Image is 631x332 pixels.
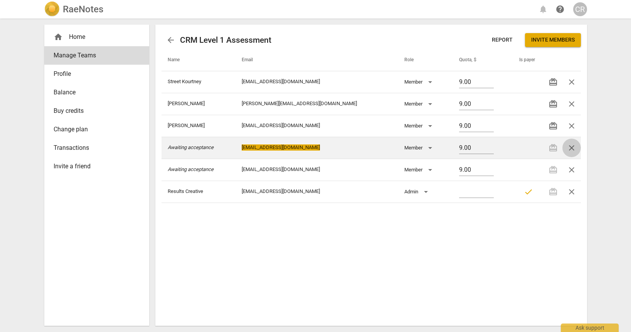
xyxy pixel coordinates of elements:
[54,51,134,60] span: Manage Teams
[492,36,513,44] span: Report
[44,65,149,83] a: Profile
[54,32,63,42] span: home
[236,115,398,137] td: [EMAIL_ADDRESS][DOMAIN_NAME]
[236,71,398,93] td: [EMAIL_ADDRESS][DOMAIN_NAME]
[54,88,134,97] span: Balance
[549,121,558,131] span: redeem
[44,120,149,139] a: Change plan
[54,32,134,42] div: Home
[168,57,189,63] span: Name
[525,33,581,47] button: Invite members
[404,57,423,63] span: Role
[168,144,214,150] i: Awaiting acceptance
[54,162,134,171] span: Invite a friend
[404,120,435,132] div: Member
[553,2,567,16] a: Help
[404,98,435,110] div: Member
[404,76,435,88] div: Member
[180,35,271,45] h2: CRM Level 1 Assessment
[63,4,103,15] h2: RaeNotes
[404,142,435,154] div: Member
[44,2,60,17] img: Logo
[168,166,214,172] i: Awaiting acceptance
[44,83,149,102] a: Balance
[44,102,149,120] a: Buy credits
[573,2,587,16] button: CR
[54,106,134,116] span: Buy credits
[162,181,236,203] td: Results Creative
[54,143,134,153] span: Transactions
[236,137,398,159] td: [EMAIL_ADDRESS][DOMAIN_NAME]
[549,77,558,87] span: redeem
[236,159,398,181] td: [EMAIL_ADDRESS][DOMAIN_NAME]
[549,99,558,109] span: redeem
[54,69,134,79] span: Profile
[544,95,562,113] button: Transfer credits
[513,49,538,71] th: Is payer
[567,121,576,131] span: close
[555,5,565,14] span: help
[44,139,149,157] a: Transactions
[162,93,236,115] td: [PERSON_NAME]
[567,165,576,174] span: close
[162,71,236,93] td: Street Kourtney
[519,183,538,201] button: Payer
[54,125,134,134] span: Change plan
[544,117,562,135] button: Transfer credits
[236,93,398,115] td: [PERSON_NAME][EMAIL_ADDRESS][DOMAIN_NAME]
[567,99,576,109] span: close
[242,57,262,63] span: Email
[544,73,562,91] button: Transfer credits
[567,77,576,87] span: close
[561,324,619,332] div: Ask support
[44,2,103,17] a: LogoRaeNotes
[486,33,519,47] button: Report
[567,143,576,153] span: close
[459,57,486,63] span: Quota, $
[404,164,435,176] div: Member
[404,186,431,198] div: Admin
[524,187,533,196] span: check
[531,36,575,44] span: Invite members
[44,46,149,65] a: Manage Teams
[166,35,175,45] span: arrow_back
[236,181,398,203] td: [EMAIL_ADDRESS][DOMAIN_NAME]
[44,157,149,176] a: Invite a friend
[567,187,576,196] span: close
[44,28,149,46] div: Home
[162,115,236,137] td: [PERSON_NAME]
